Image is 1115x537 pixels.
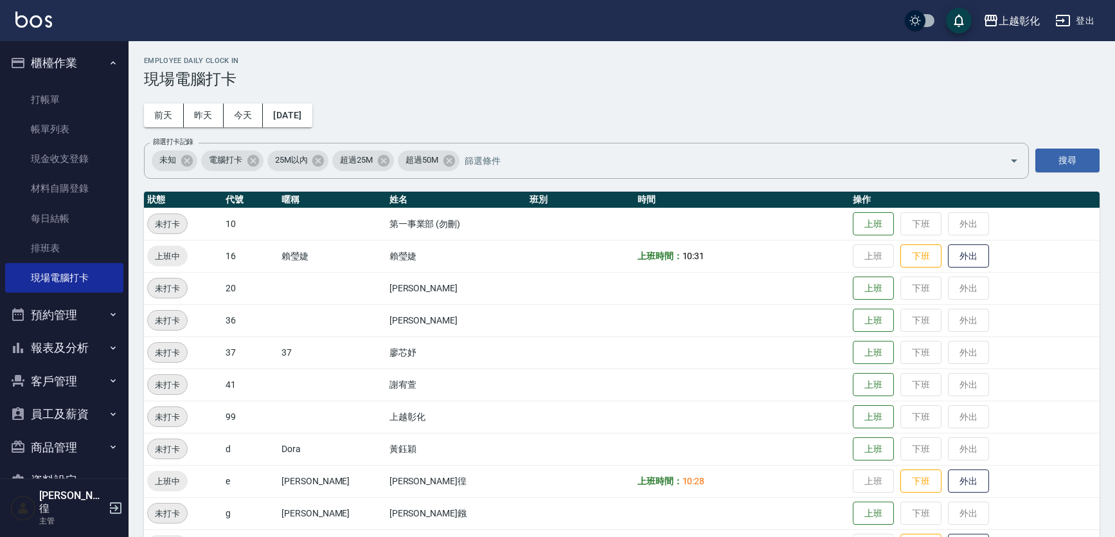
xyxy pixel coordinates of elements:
td: [PERSON_NAME] [386,272,526,304]
a: 每日結帳 [5,204,123,233]
button: 商品管理 [5,431,123,464]
span: 未打卡 [148,217,187,231]
b: 上班時間： [638,476,682,486]
h2: Employee Daily Clock In [144,57,1100,65]
td: 99 [222,401,278,433]
td: 黃鈺穎 [386,433,526,465]
th: 暱稱 [278,192,386,208]
h5: [PERSON_NAME]徨 [39,489,105,515]
span: 未打卡 [148,346,187,360]
td: d [222,433,278,465]
button: 櫃檯作業 [5,46,123,80]
th: 姓名 [386,192,526,208]
span: 未打卡 [148,410,187,424]
div: 超過25M [332,150,394,171]
button: 上班 [853,341,894,365]
th: 操作 [850,192,1100,208]
td: Dora [278,433,386,465]
span: 10:31 [682,251,705,261]
span: 超過25M [332,154,380,167]
button: 報表及分析 [5,331,123,365]
td: 37 [222,336,278,369]
span: 電腦打卡 [201,154,250,167]
img: Logo [15,12,52,28]
button: 下班 [900,244,941,268]
button: 上班 [853,502,894,525]
button: 客戶管理 [5,365,123,398]
th: 班別 [526,192,634,208]
input: 篩選條件 [461,149,987,172]
td: 37 [278,336,386,369]
button: 昨天 [184,104,224,127]
td: 36 [222,304,278,336]
button: 外出 [948,469,989,493]
span: 10:28 [682,476,705,486]
p: 主管 [39,515,105,527]
td: g [222,497,278,529]
td: 第一事業部 (勿刪) [386,208,526,240]
span: 未打卡 [148,442,187,456]
span: 未打卡 [148,282,187,295]
button: 今天 [224,104,263,127]
button: 上班 [853,373,894,397]
span: 未知 [152,154,184,167]
td: 10 [222,208,278,240]
td: [PERSON_NAME] [386,304,526,336]
div: 電腦打卡 [201,150,263,171]
td: 16 [222,240,278,272]
th: 狀態 [144,192,222,208]
td: 41 [222,369,278,401]
div: 25M以內 [267,150,329,171]
div: 超過50M [398,150,459,171]
button: 外出 [948,244,989,268]
button: 搜尋 [1035,149,1100,172]
th: 時間 [634,192,850,208]
button: 上班 [853,212,894,236]
td: [PERSON_NAME] [278,497,386,529]
button: 上越彰化 [978,8,1045,34]
td: 20 [222,272,278,304]
h3: 現場電腦打卡 [144,70,1100,88]
a: 排班表 [5,233,123,263]
a: 現場電腦打卡 [5,263,123,293]
img: Person [10,495,36,521]
div: 未知 [152,150,197,171]
button: 上班 [853,405,894,429]
button: [DATE] [263,104,312,127]
a: 材料自購登錄 [5,174,123,203]
span: 未打卡 [148,507,187,520]
button: 預約管理 [5,298,123,332]
button: 上班 [853,309,894,332]
td: 上越彰化 [386,401,526,433]
button: 登出 [1050,9,1100,33]
span: 未打卡 [148,378,187,392]
th: 代號 [222,192,278,208]
button: 下班 [900,469,941,493]
td: 廖芯妤 [386,336,526,369]
button: 員工及薪資 [5,397,123,431]
span: 上班中 [147,475,188,488]
td: 謝宥萱 [386,369,526,401]
button: 資料設定 [5,464,123,497]
td: [PERSON_NAME] [278,465,386,497]
a: 帳單列表 [5,114,123,144]
span: 超過50M [398,154,446,167]
td: 賴瑩婕 [386,240,526,272]
button: 上班 [853,437,894,461]
button: 前天 [144,104,184,127]
a: 打帳單 [5,85,123,114]
button: save [946,8,972,33]
button: Open [1004,150,1024,171]
td: [PERSON_NAME]鏹 [386,497,526,529]
label: 篩選打卡記錄 [153,137,193,147]
td: [PERSON_NAME]徨 [386,465,526,497]
span: 25M以內 [267,154,316,167]
button: 上班 [853,277,894,300]
span: 未打卡 [148,314,187,327]
b: 上班時間： [638,251,682,261]
td: e [222,465,278,497]
a: 現金收支登錄 [5,144,123,174]
span: 上班中 [147,250,188,263]
div: 上越彰化 [999,13,1040,29]
td: 賴瑩婕 [278,240,386,272]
